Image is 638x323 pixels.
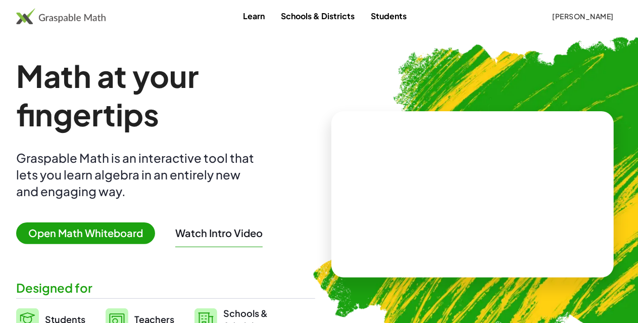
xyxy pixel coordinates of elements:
[397,156,548,232] video: What is this? This is dynamic math notation. Dynamic math notation plays a central role in how Gr...
[175,226,263,240] button: Watch Intro Video
[544,7,622,25] button: [PERSON_NAME]
[363,7,415,25] a: Students
[16,57,315,133] h1: Math at your fingertips
[16,228,163,239] a: Open Math Whiteboard
[273,7,363,25] a: Schools & Districts
[16,150,259,200] div: Graspable Math is an interactive tool that lets you learn algebra in an entirely new and engaging...
[16,280,315,296] div: Designed for
[16,222,155,244] span: Open Math Whiteboard
[235,7,273,25] a: Learn
[552,12,614,21] span: [PERSON_NAME]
